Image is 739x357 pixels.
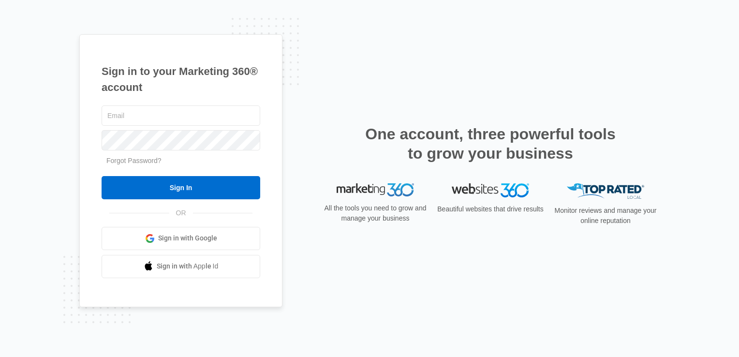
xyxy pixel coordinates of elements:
[567,183,644,199] img: Top Rated Local
[169,208,193,218] span: OR
[102,176,260,199] input: Sign In
[436,204,545,214] p: Beautiful websites that drive results
[102,63,260,95] h1: Sign in to your Marketing 360® account
[337,183,414,197] img: Marketing 360
[106,157,162,164] a: Forgot Password?
[102,255,260,278] a: Sign in with Apple Id
[102,227,260,250] a: Sign in with Google
[362,124,619,163] h2: One account, three powerful tools to grow your business
[452,183,529,197] img: Websites 360
[157,261,219,271] span: Sign in with Apple Id
[158,233,217,243] span: Sign in with Google
[321,203,429,223] p: All the tools you need to grow and manage your business
[102,105,260,126] input: Email
[551,206,660,226] p: Monitor reviews and manage your online reputation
